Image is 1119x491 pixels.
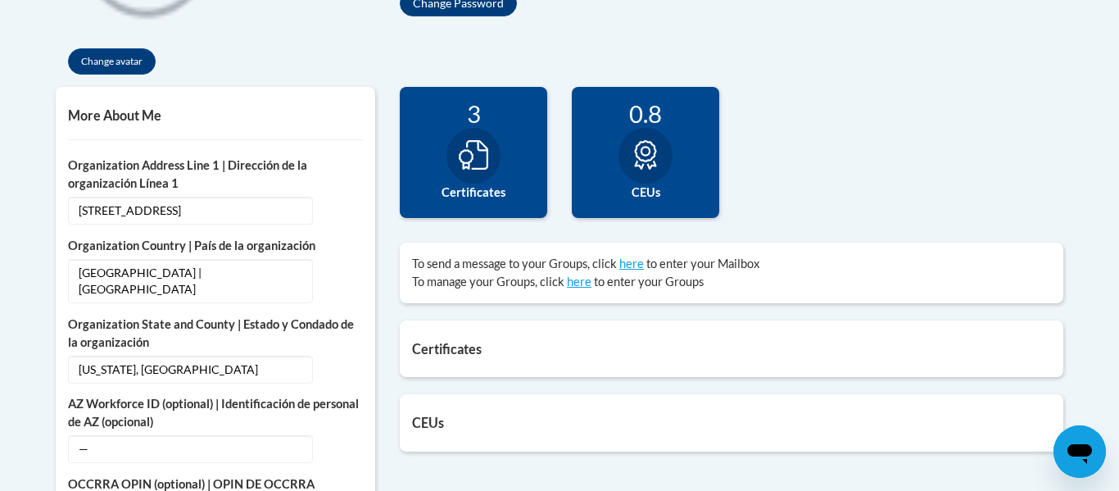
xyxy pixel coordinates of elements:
span: To manage your Groups, click [412,275,564,289]
div: 3 [412,99,535,128]
h5: Certificates [412,341,1051,357]
span: [STREET_ADDRESS] [68,197,313,225]
a: here [619,257,644,271]
span: To send a message to your Groups, click [412,257,617,271]
h5: More About Me [68,107,363,123]
span: — [68,435,313,463]
span: [US_STATE], [GEOGRAPHIC_DATA] [68,356,313,384]
a: here [567,275,591,289]
label: CEUs [584,184,707,202]
label: Organization Address Line 1 | Dirección de la organización Línea 1 [68,157,363,193]
span: [GEOGRAPHIC_DATA] | [GEOGRAPHIC_DATA] [68,259,313,303]
div: 0.8 [584,99,707,128]
h5: CEUs [412,415,1051,430]
label: Organization Country | País de la organización [68,237,363,255]
label: Organization State and County | Estado y Condado de la organización [68,316,363,352]
span: to enter your Groups [594,275,704,289]
label: AZ Workforce ID (optional) | Identificación de personal de AZ (opcional) [68,395,363,431]
iframe: Button to launch messaging window [1053,425,1106,478]
span: to enter your Mailbox [646,257,759,271]
label: Certificates [412,184,535,202]
button: Change avatar [68,48,156,75]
